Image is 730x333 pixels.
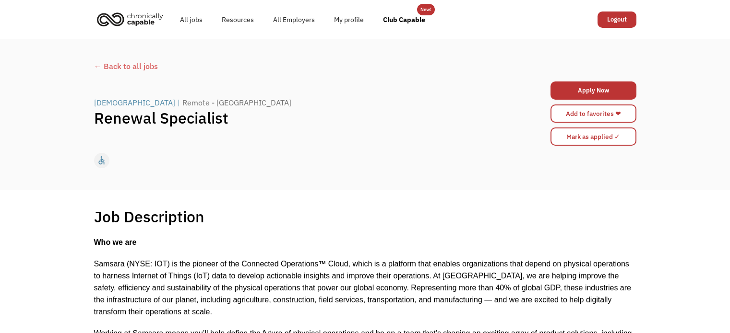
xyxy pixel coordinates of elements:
input: Mark as applied ✓ [550,127,636,146]
a: Apply Now [550,81,636,100]
div: New! [420,4,431,15]
div: | [178,97,180,108]
a: My profile [324,4,373,35]
a: home [94,9,170,30]
a: ← Back to all jobs [94,60,636,72]
strong: Who we are [94,238,137,246]
span: Samsara (NYSE: IOT) is the pioneer of the Connected Operations™ Cloud, which is a platform that e... [94,260,631,316]
a: [DEMOGRAPHIC_DATA]|Remote - [GEOGRAPHIC_DATA] [94,97,294,108]
a: Logout [598,11,636,28]
div: [DEMOGRAPHIC_DATA] [94,97,175,108]
img: Chronically Capable logo [94,9,166,30]
div: accessible [96,153,107,168]
a: All jobs [170,4,212,35]
a: All Employers [263,4,324,35]
h1: Job Description [94,207,204,226]
a: Club Capable [373,4,435,35]
form: Mark as applied form [550,125,636,148]
a: Add to favorites ❤ [550,104,636,123]
a: Resources [212,4,263,35]
h1: Renewal Specialist [94,108,501,127]
div: Remote - [GEOGRAPHIC_DATA] [182,97,291,108]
